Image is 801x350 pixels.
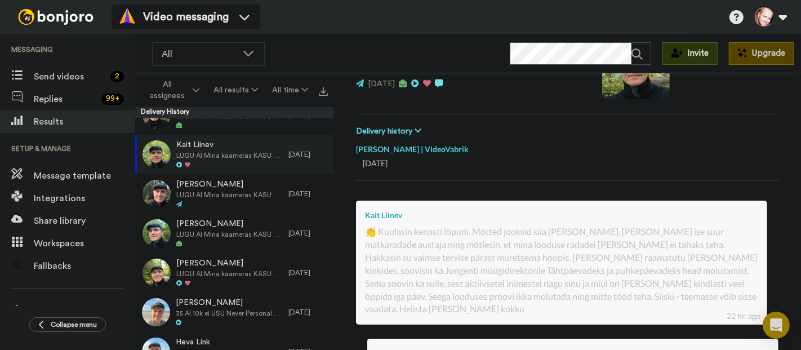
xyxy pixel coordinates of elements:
div: [DATE] [288,150,328,159]
span: All [162,47,237,61]
span: LUGU AI Mina kaameras KASU 5 klienti Okt RISKIVABA [176,230,283,239]
button: Collapse menu [29,317,106,332]
a: Kait LiinevLUGU AI Mina kaameras KASU 5 klienti Okt RISKIVABA[DATE] [135,135,333,174]
span: LUGU AI Mina kaameras KASU 5 klienti Okt RISKIVABA [176,269,283,278]
span: Workspaces [34,237,135,250]
div: Kait Liinev [365,210,758,221]
div: [DATE] [288,308,328,317]
div: [DATE] [288,268,328,277]
span: Heva Link [176,337,283,348]
button: All results [206,80,265,100]
a: [PERSON_NAME]35 AI 10k ei USU Never Personal Paring EI KUKU MYYK KORDUV Side [PERSON_NAME] filmin... [135,293,333,332]
button: All assignees [137,74,206,106]
div: 2 [110,71,124,82]
div: Open Intercom Messenger [763,312,790,339]
img: vm-color.svg [118,8,136,26]
button: Export all results that match these filters now. [315,82,331,99]
span: 35 AI 10k ei USU Never Personal Paring EI KUKU MYYK KORDUV Side [PERSON_NAME] filmin VideoVabrik ... [176,309,283,318]
button: Upgrade [729,42,794,65]
img: 0d5cc6bd-543f-472a-9cb0-678c2b21652a-thumb.jpg [142,298,170,326]
a: [PERSON_NAME]LUGU AI Mina kaameras KASU 5 klienti Okt RISKIVABA[DATE] [135,174,333,214]
span: [PERSON_NAME] [176,258,283,269]
a: [PERSON_NAME]LUGU AI Mina kaameras KASU 5 klienti Okt RISKIVABA[DATE] [135,253,333,293]
button: Invite [662,42,718,65]
span: Results [34,115,135,129]
div: [DATE] [288,189,328,198]
span: All assignees [145,79,190,101]
div: Delivery History [135,107,333,118]
img: 2de6bae3-0c46-42b3-95ed-5b6d7539fb4b-thumb.jpg [143,219,171,247]
span: Integrations [34,192,135,205]
img: 00439f43-4b47-4a9f-a043-28f0d964f403-thumb.jpg [143,180,171,208]
span: [PERSON_NAME] [176,298,283,309]
div: 👏 Kuulasin kenasti lõpuni. Mõtted jooksid siia [PERSON_NAME]. [PERSON_NAME] ise suur matkaradade ... [365,225,758,316]
div: [DATE] [288,229,328,238]
button: Delivery history [356,126,425,138]
span: [DATE] [368,80,395,88]
span: [PERSON_NAME] [176,219,283,230]
span: Send videos [34,70,106,83]
span: Kait Liinev [176,140,283,151]
img: f6f0d2db-5f1e-49a8-b8f3-383b161e03f5-thumb.jpg [143,259,171,287]
span: Collapse menu [51,320,97,329]
div: 99 + [101,94,124,105]
span: Video messaging [143,9,229,25]
img: export.svg [319,87,328,96]
div: [PERSON_NAME] | VideoVabrik [356,138,778,155]
img: 8a88f9e8-03cd-4b32-b05b-e293b319a161-thumb.jpg [143,140,171,169]
span: Message template [34,169,135,183]
span: Replies [34,92,97,106]
span: Fallbacks [34,259,135,273]
span: Share library [34,214,135,228]
img: bj-logo-header-white.svg [14,9,98,25]
span: LUGU AI Mina kaameras KASU 5 klienti Okt RISKIVABA [176,190,283,200]
button: All time [265,80,315,100]
div: [DATE] [363,158,772,169]
span: [PERSON_NAME] [176,179,283,190]
div: 22 hr. ago [727,311,760,322]
span: Settings [34,305,135,318]
span: LUGU AI Mina kaameras KASU 5 klienti Okt RISKIVABA [176,151,283,160]
a: [PERSON_NAME]LUGU AI Mina kaameras KASU 5 klienti Okt RISKIVABA[DATE] [135,214,333,253]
